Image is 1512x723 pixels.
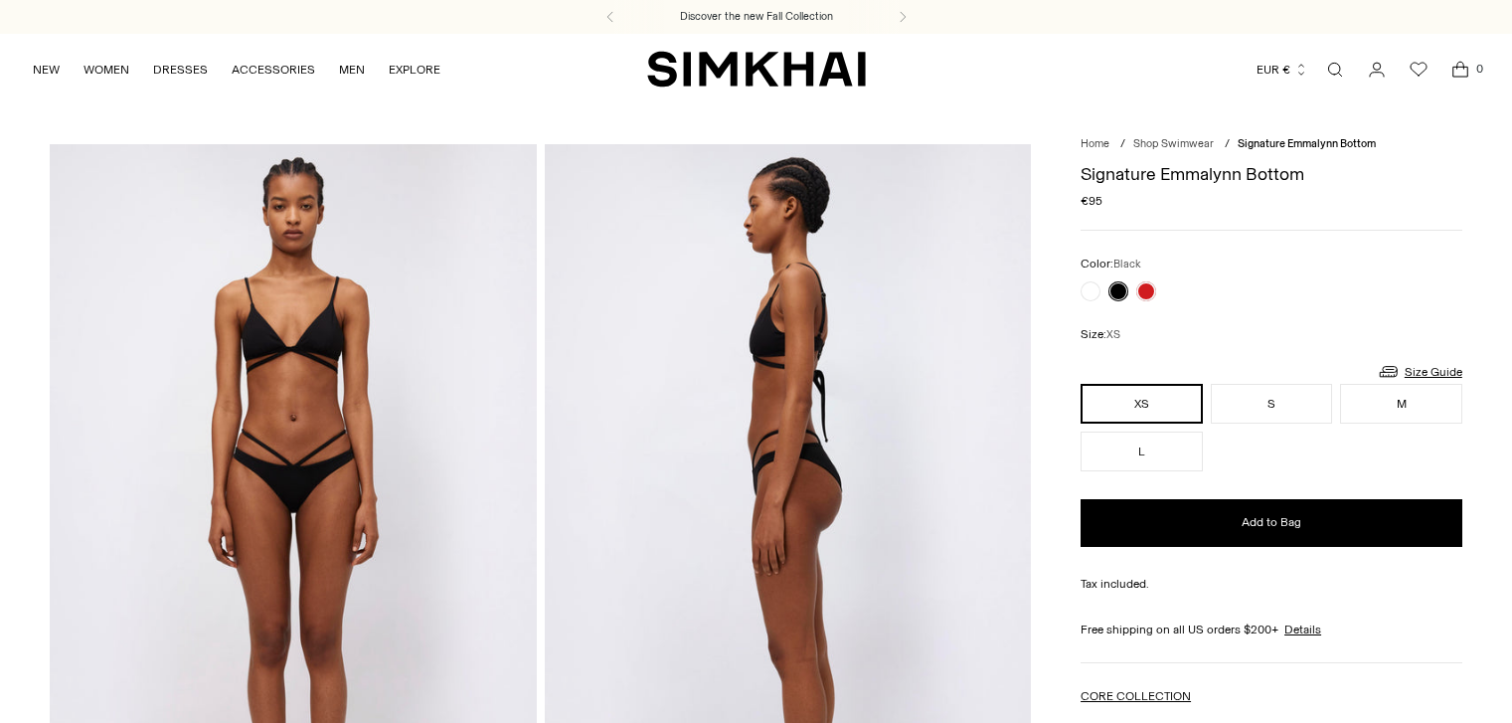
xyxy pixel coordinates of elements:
a: ACCESSORIES [232,48,315,91]
span: Add to Bag [1242,514,1301,531]
a: CORE COLLECTION [1081,689,1191,703]
a: WOMEN [84,48,129,91]
a: Open search modal [1315,50,1355,90]
a: Go to the account page [1357,50,1397,90]
div: / [1120,136,1125,153]
h1: Signature Emmalynn Bottom [1081,165,1462,183]
a: Wishlist [1399,50,1438,90]
label: Size: [1081,325,1120,344]
span: Signature Emmalynn Bottom [1238,137,1376,150]
span: Black [1113,258,1141,271]
a: EXPLORE [389,48,440,91]
button: M [1340,384,1462,424]
label: Color: [1081,255,1141,273]
span: 0 [1470,60,1488,78]
a: Home [1081,137,1109,150]
button: L [1081,432,1203,471]
button: EUR € [1257,48,1308,91]
div: Free shipping on all US orders $200+ [1081,621,1462,638]
div: / [1225,136,1230,153]
a: Details [1284,621,1321,638]
a: NEW [33,48,60,91]
button: Add to Bag [1081,499,1462,547]
button: XS [1081,384,1203,424]
span: €95 [1081,192,1102,210]
a: Size Guide [1377,359,1462,384]
div: Tax included. [1081,575,1462,593]
nav: breadcrumbs [1081,136,1462,153]
a: MEN [339,48,365,91]
a: Shop Swimwear [1133,137,1214,150]
a: DRESSES [153,48,208,91]
a: Open cart modal [1440,50,1480,90]
a: Discover the new Fall Collection [680,9,833,25]
span: XS [1106,328,1120,341]
a: SIMKHAI [647,50,866,89]
button: S [1211,384,1333,424]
